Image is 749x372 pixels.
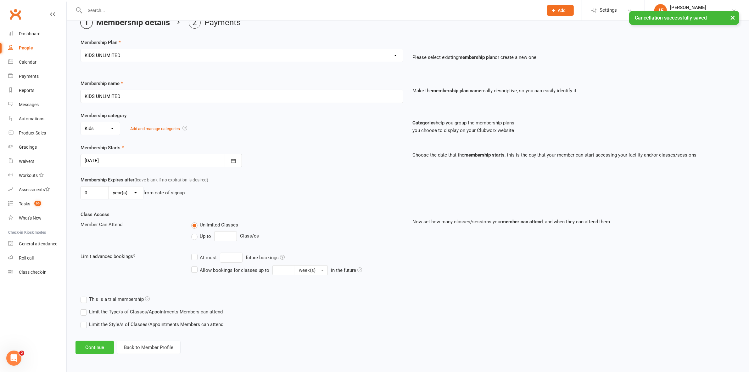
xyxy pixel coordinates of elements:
a: Tasks 66 [8,197,66,211]
p: help you group the membership plans you choose to display on your Clubworx website [413,119,735,134]
strong: member can attend [502,219,543,225]
div: Dashboard [19,31,41,36]
a: Automations [8,112,66,126]
div: Roll call [19,255,34,260]
div: future bookings [246,254,285,261]
a: Assessments [8,183,66,197]
div: Waivers [19,159,34,164]
button: × [727,11,738,24]
div: Class/es [191,231,403,241]
div: Messages [19,102,39,107]
div: Automations [19,116,44,121]
input: Search... [83,6,539,15]
label: This is a trial membership [81,295,150,303]
span: 66 [34,201,41,206]
p: Now set how many classes/sessions your , and when they can attend them. [413,218,735,226]
input: Enter membership name [81,90,403,103]
a: Messages [8,98,66,112]
div: [PERSON_NAME] [670,5,731,10]
div: from date of signup [143,189,185,197]
div: Class check-in [19,270,47,275]
div: Product Sales [19,130,46,135]
strong: Categories [413,120,436,126]
a: Calendar [8,55,66,69]
a: Product Sales [8,126,66,140]
button: Continue [75,341,114,354]
span: Up to [200,232,211,239]
div: Workouts [19,173,38,178]
button: Allow bookings for classes up to in the future [295,265,328,275]
div: Allow bookings for classes up to [200,266,269,274]
span: (leave blank if no expiration is desired) [134,177,208,182]
div: LOCALS JIU JITSU MAROUBRA [670,10,731,16]
a: People [8,41,66,55]
div: Limit advanced bookings? [76,253,187,260]
label: Membership category [81,112,126,119]
a: Reports [8,83,66,98]
a: What's New [8,211,66,225]
input: At mostfuture bookings [220,253,243,263]
label: Membership Starts [81,144,124,152]
a: Dashboard [8,27,66,41]
a: Payments [8,69,66,83]
div: Member Can Attend [76,221,187,228]
div: People [19,45,33,50]
label: Membership Expires after [81,176,208,184]
div: in the future [331,266,362,274]
strong: membership starts [465,152,505,158]
div: What's New [19,215,42,220]
input: Allow bookings for classes up to week(s) in the future [272,265,295,275]
div: Calendar [19,60,36,65]
label: Limit the Type/s of Classes/Appointments Members can attend [81,308,223,316]
button: Add [547,5,574,16]
a: Roll call [8,251,66,265]
a: General attendance kiosk mode [8,237,66,251]
div: General attendance [19,241,57,246]
a: Class kiosk mode [8,265,66,279]
span: Add [558,8,566,13]
div: Assessments [19,187,50,192]
a: Workouts [8,169,66,183]
a: Waivers [8,154,66,169]
strong: membership plan [459,54,495,60]
strong: membership plan name [432,88,482,94]
label: Class Access [81,211,109,218]
a: Gradings [8,140,66,154]
div: Cancellation successfully saved [629,11,739,25]
div: Payments [19,74,39,79]
button: Back to Member Profile [117,341,181,354]
a: Add and manage categories [130,126,180,131]
span: Unlimited Classes [200,221,238,228]
span: week(s) [299,267,316,273]
label: Membership name [81,80,123,87]
p: Make the really descriptive, so you can easily identify it. [413,87,735,94]
span: 2 [19,351,24,356]
p: Please select existing or create a new one [413,54,735,61]
label: Limit the Style/s of Classes/Appointments Members can attend [81,321,223,328]
a: Clubworx [8,6,23,22]
div: Tasks [19,201,30,206]
div: Gradings [19,145,37,150]
div: JF [654,4,667,17]
span: Settings [600,3,617,17]
div: Reports [19,88,34,93]
p: Choose the date that the , this is the day that your member can start accessing your facility and... [413,151,735,159]
iframe: Intercom live chat [6,351,21,366]
label: Membership Plan [81,39,121,46]
div: At most [200,254,217,261]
